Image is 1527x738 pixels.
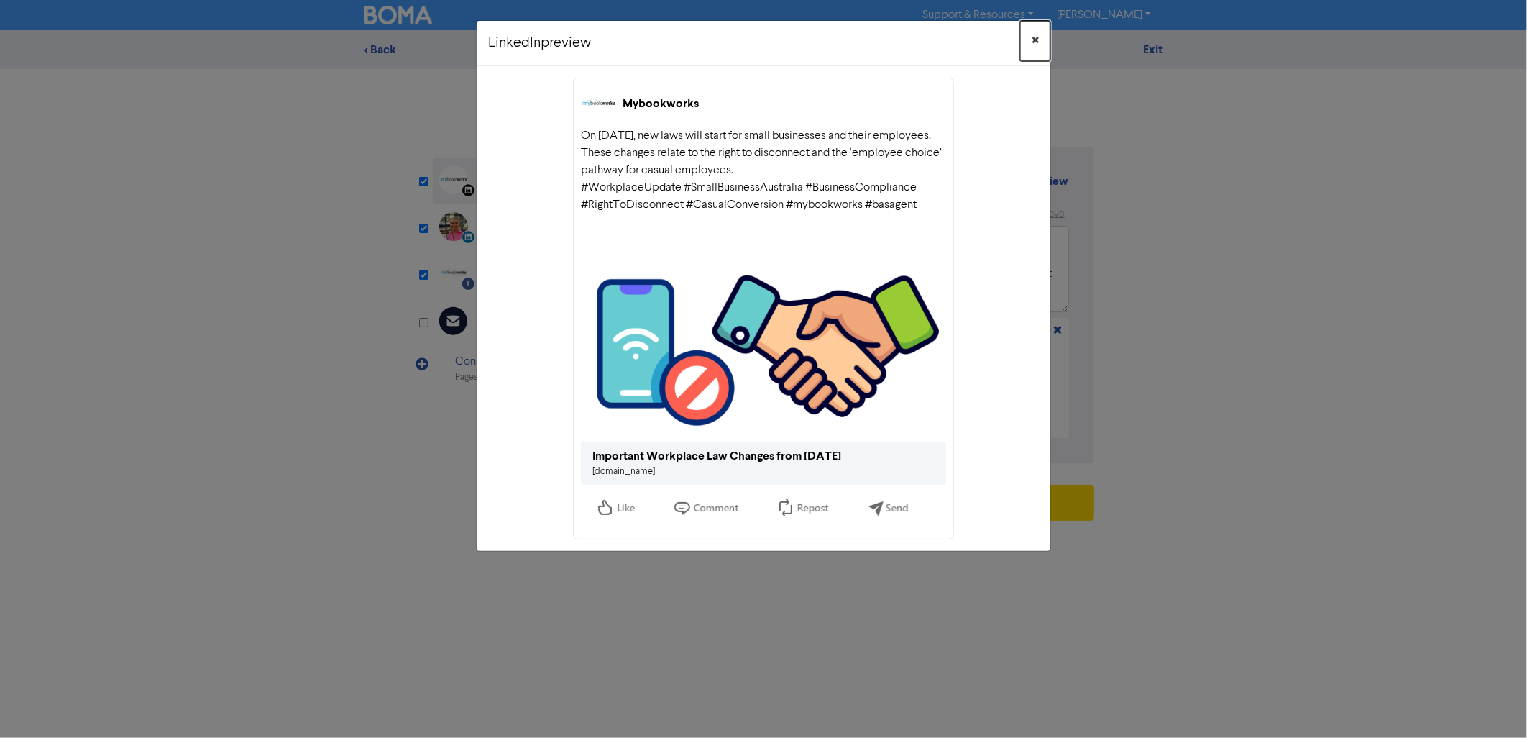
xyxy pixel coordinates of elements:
[581,86,617,122] img: mybookworks_logo
[488,32,591,54] h5: LinkedIn preview
[592,467,655,476] a: [DOMAIN_NAME]
[1020,21,1050,61] button: Close
[1032,30,1039,52] span: ×
[623,95,699,112] div: Mybookworks
[581,127,946,248] div: On [DATE], new laws will start for small businesses and their employees. These changes relate to ...
[592,447,841,465] div: Important Workplace Law Changes from [DATE]
[1348,583,1527,738] iframe: Chat Widget
[581,485,926,532] img: Like, Comment, Repost, Send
